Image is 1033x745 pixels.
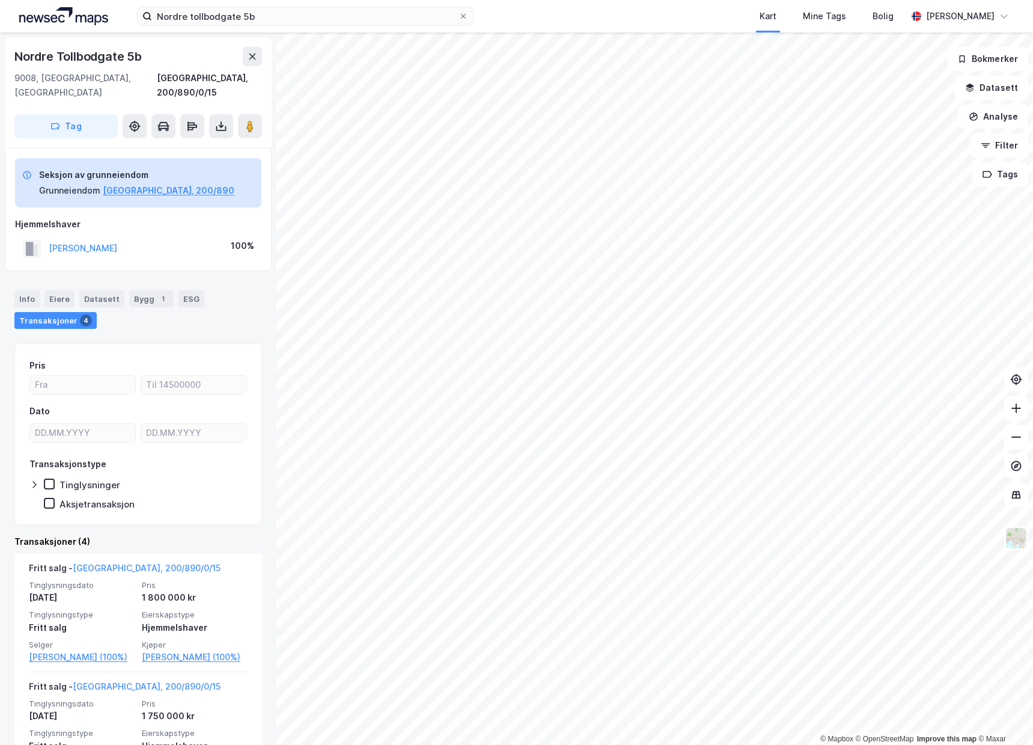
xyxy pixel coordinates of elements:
[973,687,1033,745] iframe: Chat Widget
[14,535,262,549] div: Transaksjoner (4)
[760,9,776,23] div: Kart
[59,479,120,491] div: Tinglysninger
[29,679,221,699] div: Fritt salg -
[59,498,135,510] div: Aksjetransaksjon
[29,650,135,664] a: [PERSON_NAME] (100%)
[142,640,248,650] span: Kjøper
[29,640,135,650] span: Selger
[157,293,169,305] div: 1
[14,290,40,307] div: Info
[873,9,894,23] div: Bolig
[1005,527,1028,550] img: Z
[971,133,1028,158] button: Filter
[958,105,1028,129] button: Analyse
[80,314,92,327] div: 4
[29,590,135,605] div: [DATE]
[29,728,135,738] span: Tinglysningstype
[142,590,248,605] div: 1 800 000 kr
[79,290,124,307] div: Datasett
[15,217,261,231] div: Hjemmelshaver
[231,239,254,253] div: 100%
[14,47,144,66] div: Nordre Tollbodgate 5b
[30,424,135,442] input: DD.MM.YYYY
[142,621,248,635] div: Hjemmelshaver
[142,728,248,738] span: Eierskapstype
[39,168,234,182] div: Seksjon av grunneiendom
[29,457,106,471] div: Transaksjonstype
[14,312,97,329] div: Transaksjoner
[157,71,262,100] div: [GEOGRAPHIC_DATA], 200/890/0/15
[142,650,248,664] a: [PERSON_NAME] (100%)
[103,183,234,198] button: [GEOGRAPHIC_DATA], 200/890
[73,563,221,573] a: [GEOGRAPHIC_DATA], 200/890/0/15
[152,7,459,25] input: Søk på adresse, matrikkel, gårdeiere, leietakere eller personer
[14,114,118,138] button: Tag
[29,358,46,373] div: Pris
[820,735,853,743] a: Mapbox
[44,290,75,307] div: Eiere
[29,709,135,723] div: [DATE]
[947,47,1028,71] button: Bokmerker
[129,290,174,307] div: Bygg
[14,71,157,100] div: 9008, [GEOGRAPHIC_DATA], [GEOGRAPHIC_DATA]
[142,699,248,709] span: Pris
[29,404,50,418] div: Dato
[19,7,108,25] img: logo.a4113a55bc3d86da70a041830d287a7e.svg
[29,621,135,635] div: Fritt salg
[141,424,246,442] input: DD.MM.YYYY
[29,699,135,709] span: Tinglysningsdato
[29,580,135,590] span: Tinglysningsdato
[142,709,248,723] div: 1 750 000 kr
[917,735,977,743] a: Improve this map
[29,561,221,580] div: Fritt salg -
[856,735,914,743] a: OpenStreetMap
[73,681,221,691] a: [GEOGRAPHIC_DATA], 200/890/0/15
[803,9,846,23] div: Mine Tags
[142,580,248,590] span: Pris
[39,183,100,198] div: Grunneiendom
[29,610,135,620] span: Tinglysningstype
[972,162,1028,186] button: Tags
[178,290,204,307] div: ESG
[926,9,995,23] div: [PERSON_NAME]
[973,687,1033,745] div: Kontrollprogram for chat
[955,76,1028,100] button: Datasett
[141,376,246,394] input: Til 14500000
[30,376,135,394] input: Fra
[142,610,248,620] span: Eierskapstype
